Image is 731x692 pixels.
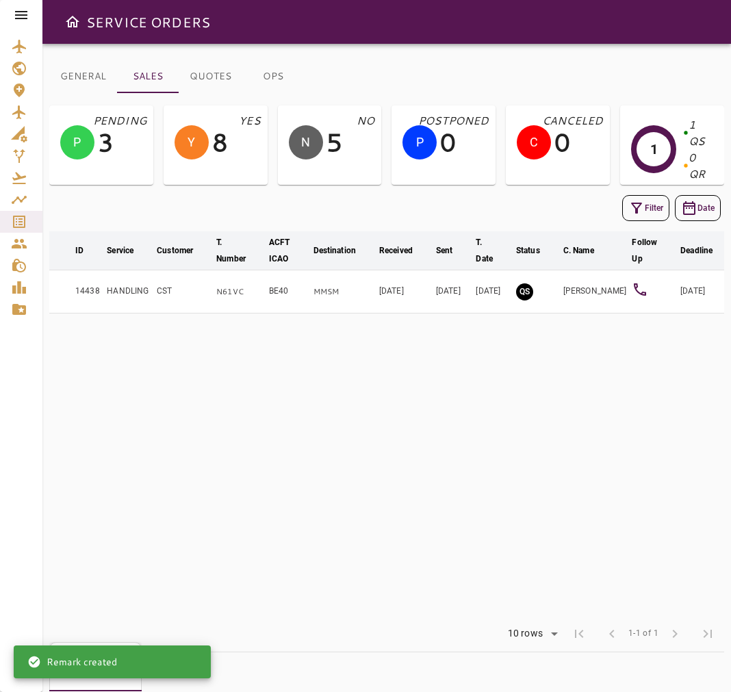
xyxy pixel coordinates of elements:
[418,112,489,129] p: POSTPONED
[216,286,264,298] p: N61VC
[107,242,133,259] div: Service
[269,234,290,267] div: ACFT ICAO
[680,242,713,259] div: Deadline
[433,270,474,313] td: [DATE]
[637,132,671,166] div: 1
[326,124,342,161] p: 5
[691,617,724,650] span: Last Page
[476,234,511,267] span: T. Date
[622,195,669,221] button: Filter
[175,125,209,159] div: Y
[658,617,691,650] span: Next Page
[504,628,546,639] div: 10 rows
[313,286,374,298] p: MMSM
[179,60,242,93] button: QUOTES
[49,60,117,93] button: GENERAL
[516,283,533,300] button: QUOTE SENT
[680,242,730,259] span: Deadline
[75,242,101,259] span: ID
[266,270,311,313] td: BE40
[440,124,456,161] p: 0
[216,234,264,267] span: T. Number
[632,234,657,267] div: Follow Up
[242,60,304,93] button: OPS
[628,627,658,641] span: 1-1 of 1
[376,270,433,313] td: [DATE]
[473,270,513,313] td: [DATE]
[517,125,551,159] div: C
[212,124,228,161] p: 8
[93,112,146,129] p: PENDING
[563,617,595,650] span: First Page
[59,8,86,36] button: Open drawer
[689,149,713,182] p: 0 QR
[289,125,323,159] div: N
[98,124,114,161] p: 3
[595,617,628,650] span: Previous Page
[157,242,211,259] span: Customer
[563,242,594,259] div: C. Name
[499,624,563,644] div: 10 rows
[313,242,374,259] span: Destination
[313,242,356,259] div: Destination
[357,112,374,129] p: NO
[27,650,117,674] div: Remark created
[379,242,431,259] span: Received
[402,125,437,159] div: P
[689,116,713,149] p: 1 QS
[632,234,675,267] span: Follow Up
[563,242,612,259] span: C. Name
[60,125,94,159] div: P
[216,234,246,267] div: T. Number
[476,234,493,267] div: T. Date
[269,234,308,267] span: ACFT ICAO
[157,242,193,259] div: Customer
[75,242,84,259] div: ID
[561,270,630,313] td: [PERSON_NAME]
[75,285,100,297] p: 14438
[379,242,413,259] div: Received
[239,112,260,129] p: YES
[49,60,724,93] div: basic tabs example
[104,270,154,313] td: HANDLING
[117,60,179,93] button: SALES
[436,242,453,259] div: Sent
[542,112,603,129] p: CANCELED
[516,242,558,259] span: Status
[154,270,214,313] td: CST
[107,242,151,259] span: Service
[436,242,471,259] span: Sent
[516,242,540,259] div: Status
[86,11,210,33] h6: SERVICE ORDERS
[675,195,721,221] button: Date
[554,124,570,161] p: 0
